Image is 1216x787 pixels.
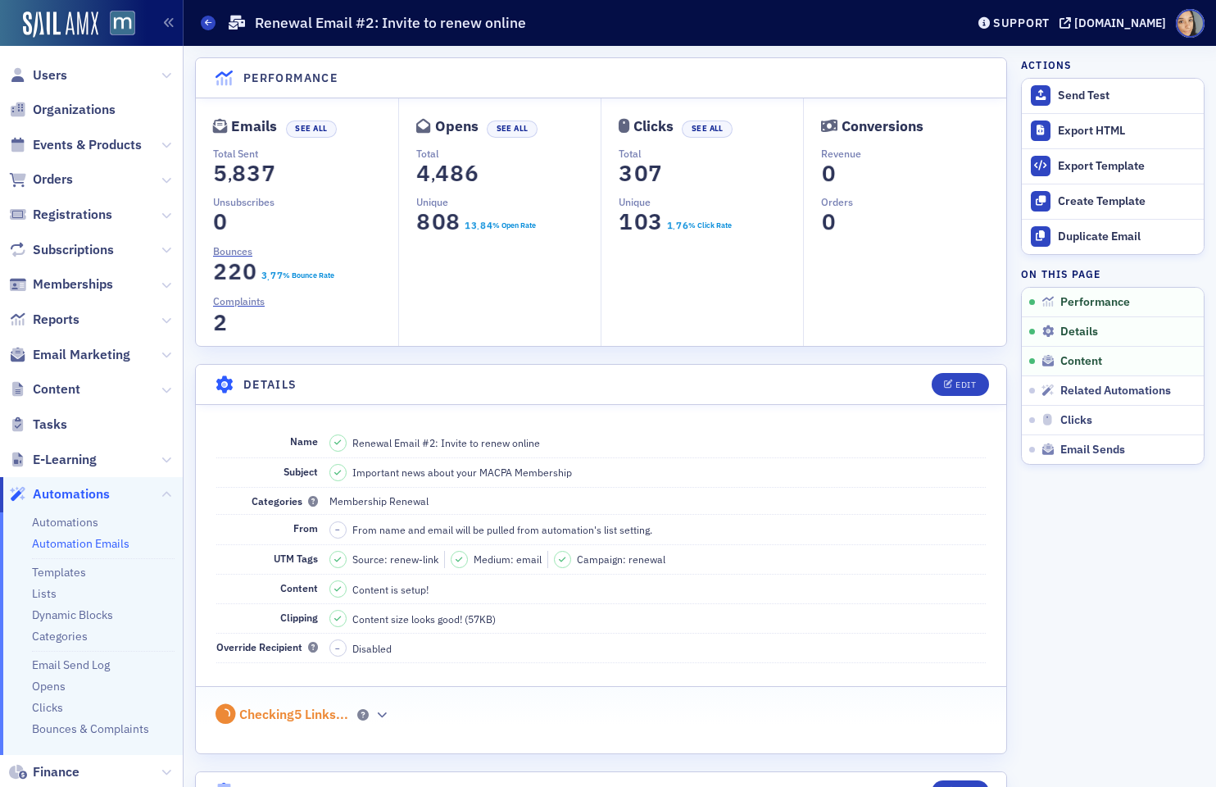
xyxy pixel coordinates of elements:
p: Total Sent [213,146,398,161]
span: 1 [615,207,637,236]
span: 7 [268,268,276,283]
p: Total [619,146,803,161]
button: See All [286,121,337,138]
span: Content [280,581,318,594]
h4: Details [243,376,297,393]
span: 0 [630,159,652,188]
span: Name [290,434,318,448]
a: Categories [32,629,88,644]
div: Emails [231,122,277,131]
a: Reports [9,311,79,329]
span: 8 [228,159,250,188]
a: Automation Emails [32,536,129,551]
a: Registrations [9,206,112,224]
a: Export Template [1022,148,1204,184]
a: Users [9,66,67,84]
a: Templates [32,565,86,580]
span: 8 [479,218,487,233]
span: Registrations [33,206,112,224]
span: , [431,164,435,186]
img: SailAMX [110,11,135,36]
div: Checking 5 Links ... [239,707,348,723]
a: Content [9,380,80,398]
a: Email Send Log [32,657,110,672]
button: Edit [932,373,988,396]
section: 13.84 [464,220,492,231]
span: 6 [681,218,689,233]
span: 3 [470,218,478,233]
img: SailAMX [23,11,98,38]
span: Important news about your MACPA Membership [352,465,572,480]
span: 0 [818,207,840,235]
h1: Renewal Email #2: Invite to renew online [255,13,526,33]
div: Edit [955,380,976,389]
div: Clicks [633,122,674,131]
a: Dynamic Blocks [32,607,113,622]
span: Details [1060,325,1098,339]
a: Orders [9,171,73,189]
span: 8 [412,207,434,236]
span: . [267,272,270,284]
span: Users [33,66,67,84]
span: 3 [243,159,265,188]
section: 3.77 [261,270,283,281]
span: From [293,521,318,535]
span: Content size looks good! (57KB) [352,612,496,626]
span: 5 [209,159,231,188]
section: 103 [619,212,663,231]
span: 1 [463,218,471,233]
section: 220 [213,262,257,281]
span: Events & Products [33,136,142,154]
span: – [335,643,340,654]
p: Total [416,146,601,161]
span: Renewal Email #2: Invite to renew online [352,435,540,450]
section: 0 [821,164,836,183]
span: 2 [209,257,231,286]
section: 0 [821,212,836,231]
span: Tasks [33,416,67,434]
span: Disabled [352,641,392,656]
a: Subscriptions [9,241,114,259]
h4: On this page [1021,266,1205,281]
h4: Actions [1021,57,1072,72]
a: Automations [32,515,98,530]
span: – [335,524,340,535]
span: 2 [224,257,246,286]
span: 4 [412,159,434,188]
a: Organizations [9,101,116,119]
span: 7 [257,159,279,188]
span: Email Sends [1060,443,1125,457]
div: Export HTML [1058,124,1196,139]
a: Memberships [9,275,113,293]
span: 7 [275,268,283,283]
span: Finance [33,763,79,781]
div: Conversions [842,122,923,131]
div: Send Test [1058,89,1196,103]
span: . [477,221,479,233]
span: 3 [259,268,267,283]
span: 8 [446,159,468,188]
div: % Open Rate [492,220,536,231]
span: Content is setup! [352,582,429,597]
section: 4,486 [416,164,479,183]
section: 1.76 [666,220,688,231]
a: Clicks [32,700,63,715]
a: View Homepage [98,11,135,39]
a: Email Marketing [9,346,130,364]
a: Events & Products [9,136,142,154]
span: 0 [818,159,840,188]
span: 7 [674,218,683,233]
span: Clicks [1060,413,1092,428]
a: Bounces & Complaints [32,721,149,736]
span: 7 [645,159,667,188]
p: Unique [416,194,601,209]
span: Reports [33,311,79,329]
div: % Bounce Rate [283,270,334,281]
div: [DOMAIN_NAME] [1074,16,1166,30]
span: Related Automations [1060,384,1171,398]
span: , [228,164,232,186]
button: Send Test [1022,79,1204,113]
div: Support [993,16,1050,30]
a: Complaints [213,293,277,308]
span: UTM Tags [274,552,318,565]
